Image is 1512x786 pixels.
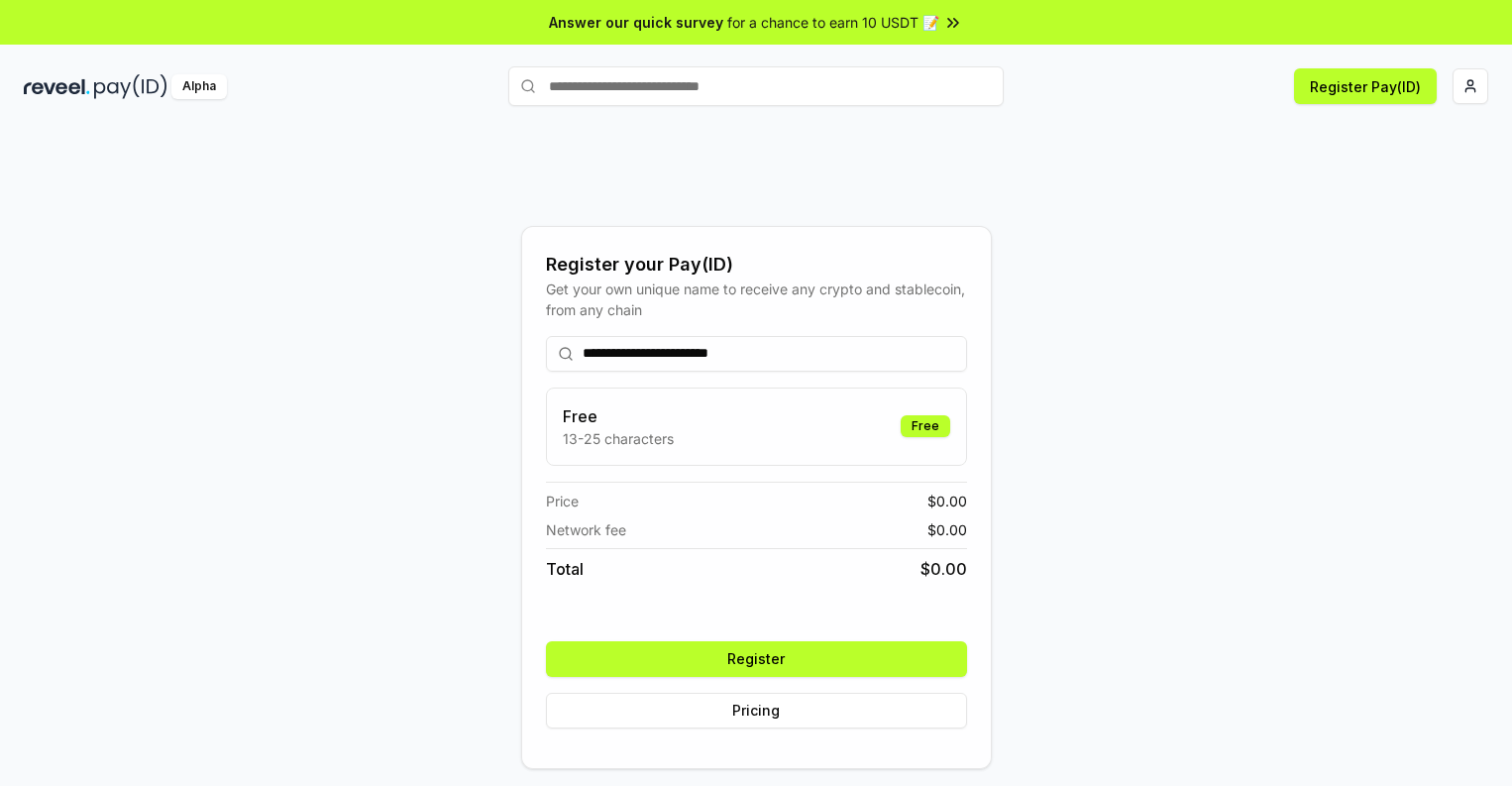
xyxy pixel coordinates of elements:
[24,74,90,99] img: reveel_dark
[1294,68,1437,104] button: Register Pay(ID)
[546,693,967,729] button: Pricing
[546,279,967,320] div: Get your own unique name to receive any crypto and stablecoin, from any chain
[171,74,227,99] div: Alpha
[546,491,579,511] span: Price
[546,557,584,581] span: Total
[927,519,967,540] span: $ 0.00
[94,74,167,99] img: pay_id
[546,251,967,279] div: Register your Pay(ID)
[549,12,723,33] span: Answer our quick survey
[563,428,674,449] p: 13-25 characters
[727,12,939,33] span: for a chance to earn 10 USDT 📝
[546,641,967,677] button: Register
[920,557,967,581] span: $ 0.00
[546,519,626,540] span: Network fee
[927,491,967,511] span: $ 0.00
[563,404,674,428] h3: Free
[901,415,950,437] div: Free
